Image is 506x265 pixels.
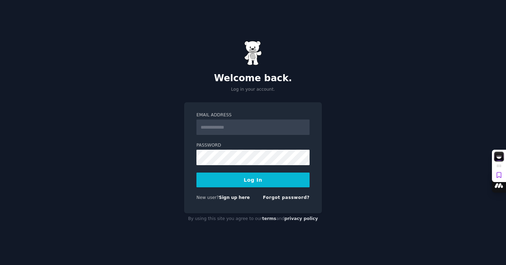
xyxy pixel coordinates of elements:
a: terms [262,216,276,221]
div: By using this site you agree to our and [184,213,322,225]
label: Password [196,142,310,149]
label: Email Address [196,112,310,118]
p: Log in your account. [184,86,322,93]
a: Forgot password? [263,195,310,200]
span: New user? [196,195,219,200]
img: Gummy Bear [244,41,262,65]
a: Sign up here [219,195,250,200]
h2: Welcome back. [184,73,322,84]
button: Log In [196,173,310,187]
a: privacy policy [284,216,318,221]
